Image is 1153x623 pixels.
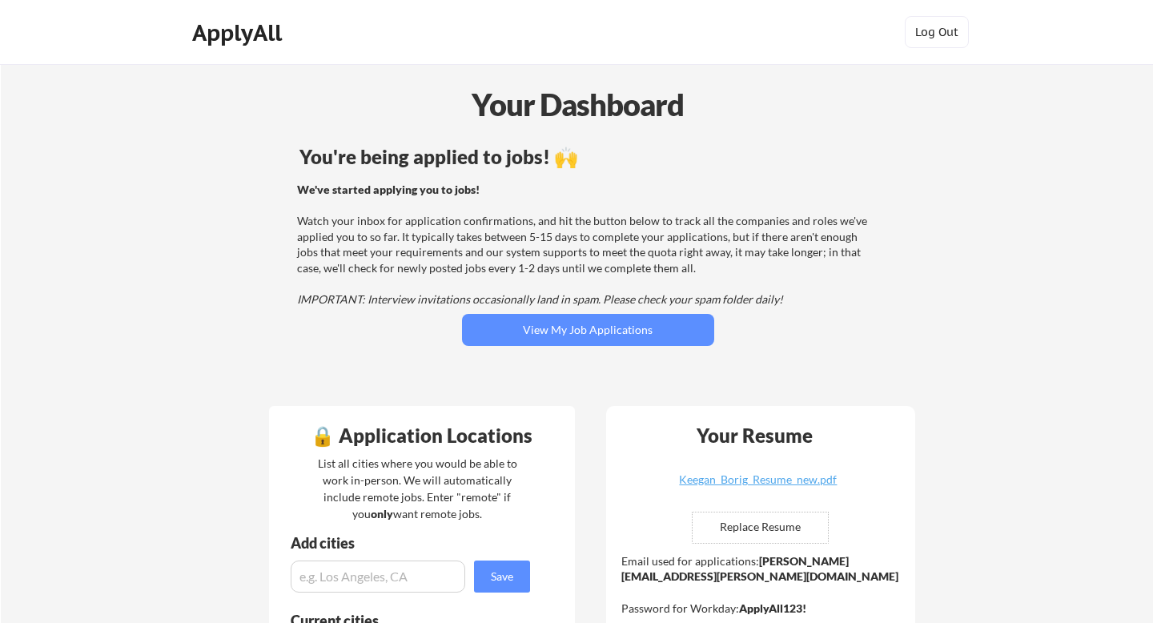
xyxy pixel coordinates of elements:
[297,292,783,306] em: IMPORTANT: Interview invitations occasionally land in spam. Please check your spam folder daily!
[273,426,571,445] div: 🔒 Application Locations
[307,455,528,522] div: List all cities where you would be able to work in-person. We will automatically include remote j...
[462,314,714,346] button: View My Job Applications
[299,147,877,167] div: You're being applied to jobs! 🙌
[192,19,287,46] div: ApplyAll
[621,554,898,584] strong: [PERSON_NAME][EMAIL_ADDRESS][PERSON_NAME][DOMAIN_NAME]
[676,426,834,445] div: Your Resume
[297,183,480,196] strong: We've started applying you to jobs!
[739,601,806,615] strong: ApplyAll123!
[2,82,1153,127] div: Your Dashboard
[297,182,874,307] div: Watch your inbox for application confirmations, and hit the button below to track all the compani...
[474,561,530,593] button: Save
[371,507,393,521] strong: only
[663,474,854,485] div: Keegan_Borig_Resume_new.pdf
[291,536,534,550] div: Add cities
[905,16,969,48] button: Log Out
[291,561,465,593] input: e.g. Los Angeles, CA
[663,474,854,499] a: Keegan_Borig_Resume_new.pdf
